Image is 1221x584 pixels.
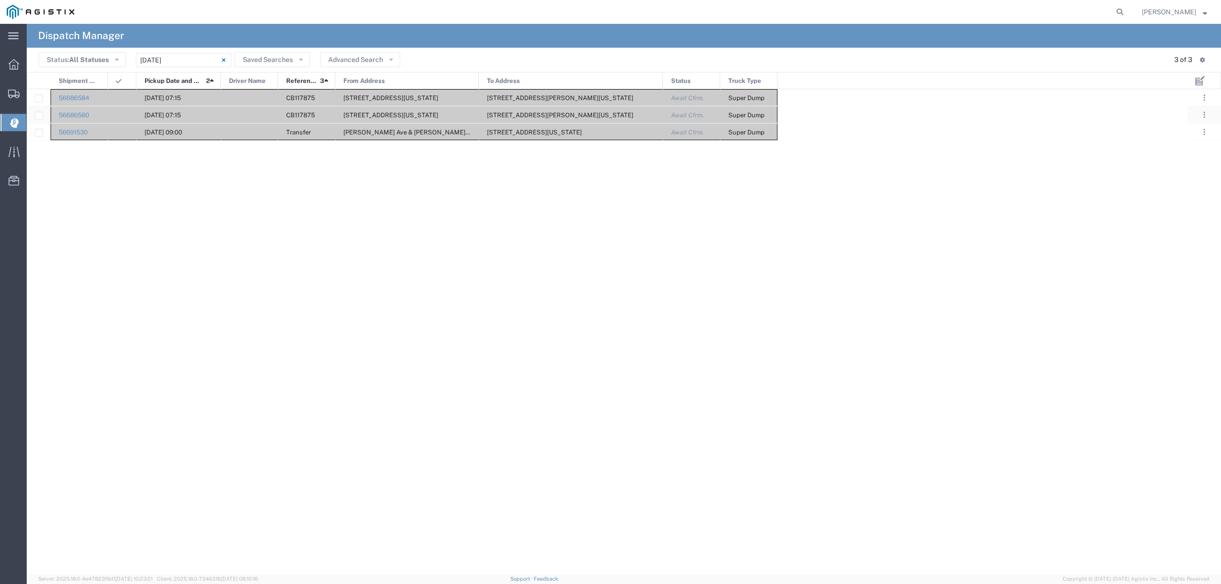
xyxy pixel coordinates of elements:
[286,129,311,136] span: Transfer
[728,129,765,136] span: Super Dump
[671,94,704,102] span: Await Cfrm.
[157,576,258,582] span: Client: 2025.18.0-7346316
[728,94,765,102] span: Super Dump
[728,112,765,119] span: Super Dump
[671,72,691,90] span: Status
[1142,7,1196,17] span: Lorretta Ayala
[1198,108,1211,122] button: ...
[671,112,704,119] span: Await Cfrm.
[1198,125,1211,139] button: ...
[1203,109,1205,121] span: . . .
[1198,91,1211,104] button: ...
[286,72,317,90] span: Reference
[145,94,181,102] span: 09/03/2025, 07:15
[38,576,153,582] span: Server: 2025.18.0-4e47823f9d1
[534,576,558,582] a: Feedback
[320,52,400,67] button: Advanced Search
[343,112,438,119] span: 780 Diamond Ave, Red Bluff, California, 96080, United States
[145,72,203,90] span: Pickup Date and Time
[206,72,210,90] span: 2
[343,72,385,90] span: From Address
[286,94,315,102] span: CB117875
[286,112,315,119] span: CB117875
[7,5,74,19] img: logo
[59,72,97,90] span: Shipment No.
[487,94,633,102] span: 18703 Cambridge Rd, Anderson, California, 96007, United States
[39,52,126,67] button: Status:All Statuses
[320,72,324,90] span: 3
[115,576,153,582] span: [DATE] 10:23:21
[145,129,182,136] span: 09/03/2025, 09:00
[510,576,534,582] a: Support
[487,112,633,119] span: 18703 Cambridge Rd, Anderson, California, 96007, United States
[728,72,761,90] span: Truck Type
[1174,55,1192,65] div: 3 of 3
[229,72,266,90] span: Driver Name
[1203,92,1205,103] span: . . .
[38,24,124,48] h4: Dispatch Manager
[235,52,310,67] button: Saved Searches
[59,129,88,136] a: 56691530
[487,72,520,90] span: To Address
[221,576,258,582] span: [DATE] 08:10:16
[69,56,109,63] span: All Statuses
[343,94,438,102] span: 780 Diamond Ave, Red Bluff, California, 96080, United States
[1063,575,1210,583] span: Copyright © [DATE]-[DATE] Agistix Inc., All Rights Reserved
[1203,126,1205,138] span: . . .
[59,112,89,119] a: 56686580
[59,94,89,102] a: 56686584
[487,129,582,136] span: 308 W Alluvial Ave, Clovis, California, 93611, United States
[1141,6,1208,18] button: [PERSON_NAME]
[671,129,704,136] span: Await Cfrm.
[145,112,181,119] span: 09/03/2025, 07:15
[343,129,560,136] span: De Wolf Ave & E. Donner Ave, Clovis, California, United States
